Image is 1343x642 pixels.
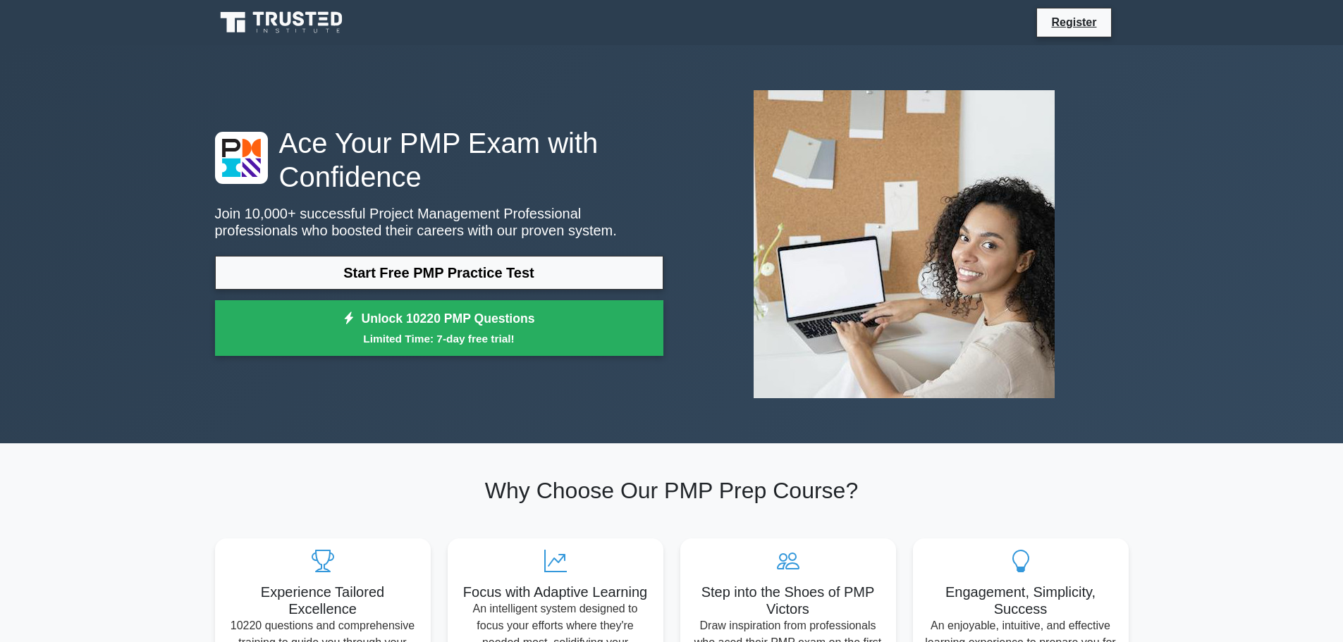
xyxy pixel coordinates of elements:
h5: Experience Tailored Excellence [226,584,419,617]
a: Unlock 10220 PMP QuestionsLimited Time: 7-day free trial! [215,300,663,357]
a: Register [1043,13,1105,31]
a: Start Free PMP Practice Test [215,256,663,290]
h2: Why Choose Our PMP Prep Course? [215,477,1129,504]
small: Limited Time: 7-day free trial! [233,331,646,347]
h5: Engagement, Simplicity, Success [924,584,1117,617]
h5: Focus with Adaptive Learning [459,584,652,600]
p: Join 10,000+ successful Project Management Professional professionals who boosted their careers w... [215,205,663,239]
h1: Ace Your PMP Exam with Confidence [215,126,663,194]
h5: Step into the Shoes of PMP Victors [692,584,885,617]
